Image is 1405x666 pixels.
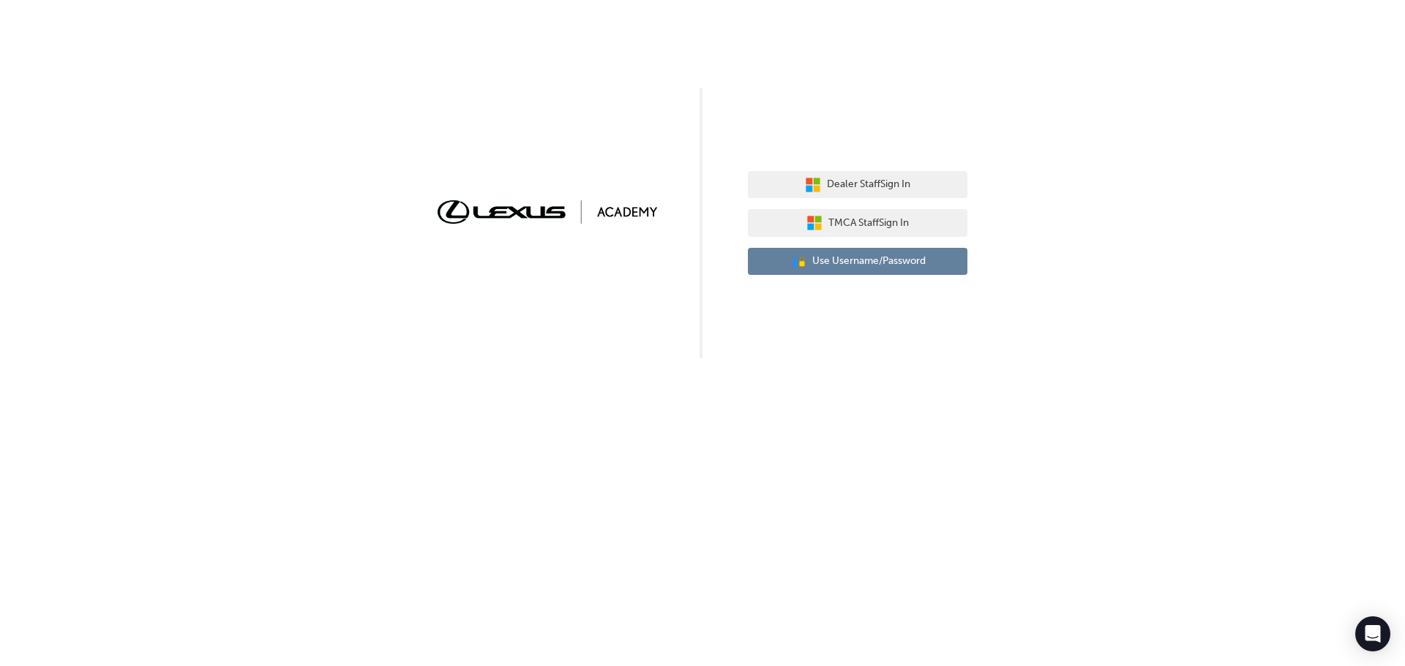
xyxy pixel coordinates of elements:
button: Use Username/Password [748,248,967,276]
button: TMCA StaffSign In [748,209,967,237]
span: Dealer Staff Sign In [827,176,910,193]
button: Dealer StaffSign In [748,171,967,199]
img: Trak [438,200,657,223]
div: Open Intercom Messenger [1355,616,1390,651]
span: Use Username/Password [812,253,926,270]
span: TMCA Staff Sign In [828,215,909,232]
